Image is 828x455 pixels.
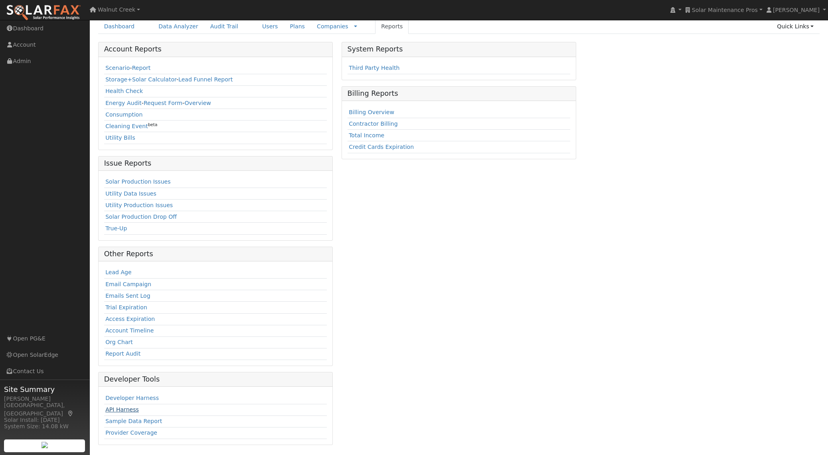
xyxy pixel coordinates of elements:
[105,100,142,106] a: Energy Audit
[105,269,132,275] a: Lead Age
[105,88,143,94] a: Health Check
[204,19,244,34] a: Audit Trail
[148,122,158,127] sup: beta
[317,23,348,30] a: Companies
[4,422,85,431] div: System Size: 14.08 kW
[256,19,284,34] a: Users
[4,401,85,418] div: [GEOGRAPHIC_DATA], [GEOGRAPHIC_DATA]
[98,6,135,13] span: Walnut Creek
[104,74,327,85] td: -
[105,214,177,220] a: Solar Production Drop Off
[105,225,127,231] a: True-Up
[6,4,81,21] img: SolarFax
[4,416,85,424] div: Solar Install: [DATE]
[105,178,170,185] a: Solar Production Issues
[105,202,173,208] a: Utility Production Issues
[105,395,159,401] a: Developer Harness
[185,100,211,106] a: Overview
[104,375,327,384] h5: Developer Tools
[104,97,327,109] td: - -
[104,45,327,53] h5: Account Reports
[349,144,414,150] a: Credit Cards Expiration
[105,327,154,334] a: Account Timeline
[104,159,327,168] h5: Issue Reports
[105,293,150,299] a: Emails Sent Log
[98,19,141,34] a: Dashboard
[104,63,327,74] td: -
[4,395,85,403] div: [PERSON_NAME]
[105,418,162,424] a: Sample Data Report
[41,442,48,448] img: retrieve
[4,384,85,395] span: Site Summary
[771,19,820,34] a: Quick Links
[349,65,399,71] a: Third Party Health
[692,7,758,13] span: Solar Maintenance Pros
[105,76,176,83] a: Storage+Solar Calculator
[105,111,142,118] a: Consumption
[152,19,204,34] a: Data Analyzer
[348,89,571,98] h5: Billing Reports
[349,132,384,138] a: Total Income
[105,65,130,71] a: Scenario
[349,109,394,115] a: Billing Overview
[105,339,133,345] a: Org Chart
[105,429,157,436] a: Provider Coverage
[773,7,820,13] span: [PERSON_NAME]
[132,65,151,71] a: Report
[348,45,571,53] h5: System Reports
[105,281,151,287] a: Email Campaign
[105,123,148,129] a: Cleaning Event
[178,76,233,83] a: Lead Funnel Report
[105,190,156,197] a: Utility Data Issues
[105,304,147,311] a: Trial Expiration
[105,350,140,357] a: Report Audit
[105,316,155,322] a: Access Expiration
[104,250,327,258] h5: Other Reports
[67,410,74,417] a: Map
[105,406,139,413] a: API Harness
[284,19,311,34] a: Plans
[375,19,409,34] a: Reports
[105,135,135,141] a: Utility Bills
[144,100,182,106] a: Request Form
[349,121,398,127] a: Contractor Billing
